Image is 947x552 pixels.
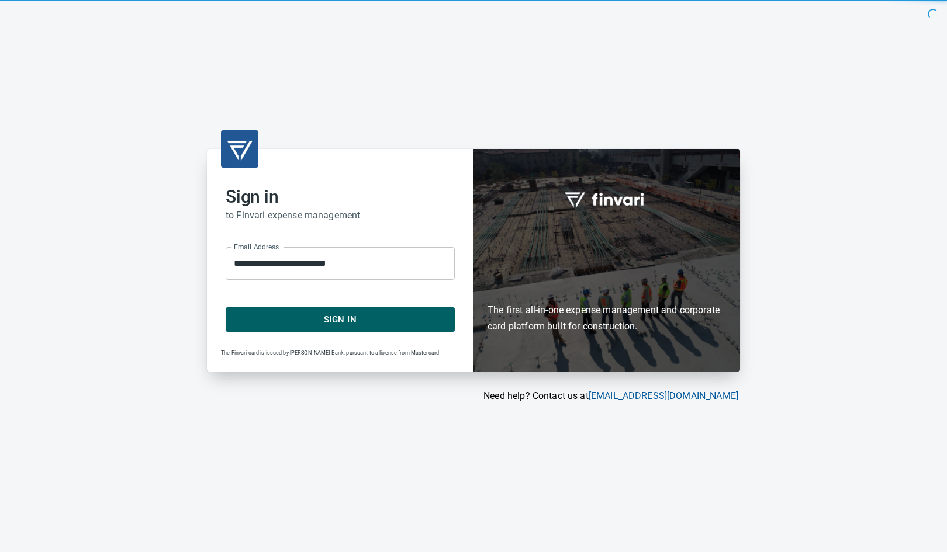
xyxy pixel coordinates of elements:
[226,135,254,163] img: transparent_logo.png
[589,390,738,401] a: [EMAIL_ADDRESS][DOMAIN_NAME]
[226,207,455,224] h6: to Finvari expense management
[473,149,740,372] div: Finvari
[488,235,726,335] h6: The first all-in-one expense management and corporate card platform built for construction.
[207,389,738,403] p: Need help? Contact us at
[226,186,455,207] h2: Sign in
[226,307,455,332] button: Sign In
[563,186,651,213] img: fullword_logo_white.png
[239,312,442,327] span: Sign In
[221,350,439,356] span: The Finvari card is issued by [PERSON_NAME] Bank, pursuant to a license from Mastercard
